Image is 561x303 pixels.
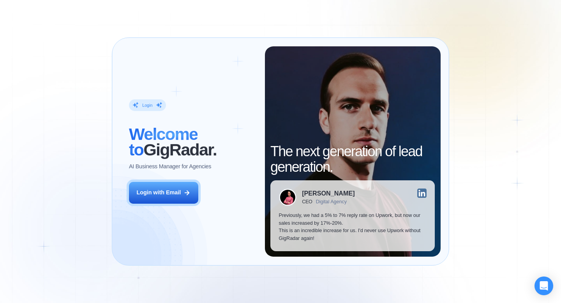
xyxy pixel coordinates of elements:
[316,199,347,204] div: Digital Agency
[129,182,198,204] button: Login with Email
[136,189,181,197] div: Login with Email
[535,277,553,295] div: Open Intercom Messenger
[302,199,312,204] div: CEO
[129,125,198,159] span: Welcome to
[302,190,355,196] div: [PERSON_NAME]
[279,212,427,243] p: Previously, we had a 5% to 7% reply rate on Upwork, but now our sales increased by 17%-20%. This ...
[129,163,211,171] p: AI Business Manager for Agencies
[142,102,152,108] div: Login
[129,127,256,157] h2: ‍ GigRadar.
[270,144,435,174] h2: The next generation of lead generation.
